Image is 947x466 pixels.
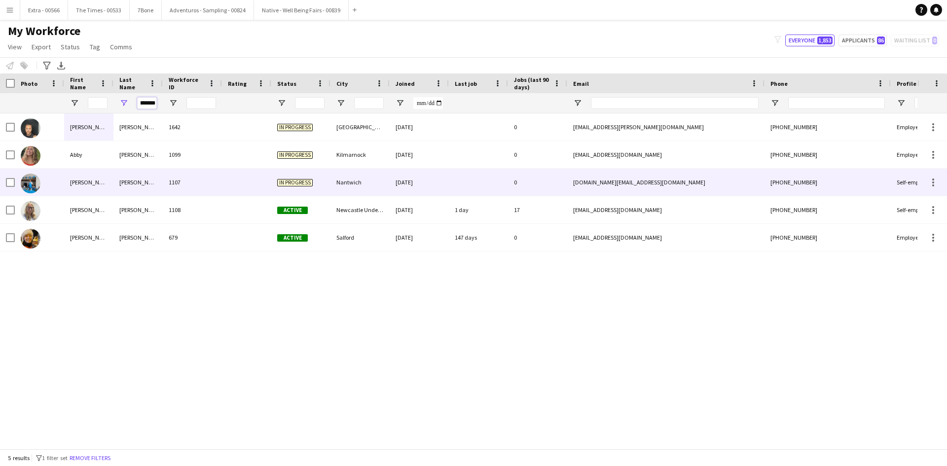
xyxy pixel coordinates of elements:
div: [PERSON_NAME] [113,224,163,251]
button: Open Filter Menu [770,99,779,108]
div: [DATE] [390,141,449,168]
span: Last job [455,80,477,87]
div: 679 [163,224,222,251]
div: 1 day [449,196,508,223]
div: 0 [508,224,567,251]
div: 1099 [163,141,222,168]
div: [DOMAIN_NAME][EMAIL_ADDRESS][DOMAIN_NAME] [567,169,765,196]
span: Status [61,42,80,51]
div: [PERSON_NAME] [64,196,113,223]
a: Export [28,40,55,53]
div: [EMAIL_ADDRESS][PERSON_NAME][DOMAIN_NAME] [567,113,765,141]
img: Zoe Mitchell [21,229,40,249]
app-action-btn: Export XLSX [55,60,67,72]
div: [DATE] [390,224,449,251]
div: [PHONE_NUMBER] [765,113,891,141]
img: Melanie Mitchell [21,201,40,221]
a: View [4,40,26,53]
button: 7Bone [130,0,162,20]
span: First Name [70,76,96,91]
div: [PERSON_NAME] [64,224,113,251]
div: [PHONE_NUMBER] [765,141,891,168]
div: [PHONE_NUMBER] [765,169,891,196]
span: In progress [277,124,313,131]
button: The Times - 00533 [68,0,130,20]
input: City Filter Input [354,97,384,109]
div: 1642 [163,113,222,141]
div: [DATE] [390,113,449,141]
span: 1 filter set [42,454,68,462]
span: Profile [897,80,916,87]
input: Joined Filter Input [413,97,443,109]
input: Workforce ID Filter Input [186,97,216,109]
div: [DATE] [390,169,449,196]
span: Active [277,234,308,242]
button: Adventuros - Sampling - 00824 [162,0,254,20]
span: Email [573,80,589,87]
div: 0 [508,169,567,196]
span: Active [277,207,308,214]
img: Aaron Eudo-Mitchell [21,118,40,138]
span: Last Name [119,76,145,91]
div: [PHONE_NUMBER] [765,196,891,223]
button: Applicants86 [838,35,887,46]
div: 0 [508,113,567,141]
span: Workforce ID [169,76,204,91]
button: Native - Well Being Fairs - 00839 [254,0,349,20]
div: 0 [508,141,567,168]
div: [PERSON_NAME] [113,113,163,141]
button: Open Filter Menu [336,99,345,108]
div: [PERSON_NAME] [64,113,113,141]
a: Status [57,40,84,53]
button: Open Filter Menu [396,99,404,108]
div: 17 [508,196,567,223]
span: Rating [228,80,247,87]
app-action-btn: Advanced filters [41,60,53,72]
span: Phone [770,80,788,87]
button: Open Filter Menu [573,99,582,108]
div: Newcastle Under Lyme [330,196,390,223]
div: [GEOGRAPHIC_DATA] [330,113,390,141]
input: Last Name Filter Input [137,97,157,109]
div: [PERSON_NAME] [113,169,163,196]
button: Remove filters [68,453,112,464]
button: Open Filter Menu [119,99,128,108]
input: Status Filter Input [295,97,325,109]
button: Open Filter Menu [897,99,906,108]
div: 1108 [163,196,222,223]
input: Phone Filter Input [788,97,885,109]
div: Kilmarnock [330,141,390,168]
div: Salford [330,224,390,251]
input: First Name Filter Input [88,97,108,109]
span: Comms [110,42,132,51]
button: Extra - 00566 [20,0,68,20]
img: Mel Mitchell [21,174,40,193]
div: [EMAIL_ADDRESS][DOMAIN_NAME] [567,141,765,168]
span: Jobs (last 90 days) [514,76,549,91]
span: Tag [90,42,100,51]
div: [PERSON_NAME] [113,141,163,168]
button: Open Filter Menu [277,99,286,108]
span: Export [32,42,51,51]
div: Nantwich [330,169,390,196]
div: [DATE] [390,196,449,223]
span: 1,853 [817,36,833,44]
span: Photo [21,80,37,87]
span: View [8,42,22,51]
span: City [336,80,348,87]
a: Tag [86,40,104,53]
button: Open Filter Menu [70,99,79,108]
img: Abby Mitchell [21,146,40,166]
span: Joined [396,80,415,87]
div: 147 days [449,224,508,251]
span: My Workforce [8,24,80,38]
div: 1107 [163,169,222,196]
div: [PHONE_NUMBER] [765,224,891,251]
div: [PERSON_NAME] [113,196,163,223]
span: In progress [277,179,313,186]
div: [PERSON_NAME] [64,169,113,196]
div: Abby [64,141,113,168]
span: In progress [277,151,313,159]
button: Open Filter Menu [169,99,178,108]
div: [EMAIL_ADDRESS][DOMAIN_NAME] [567,196,765,223]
